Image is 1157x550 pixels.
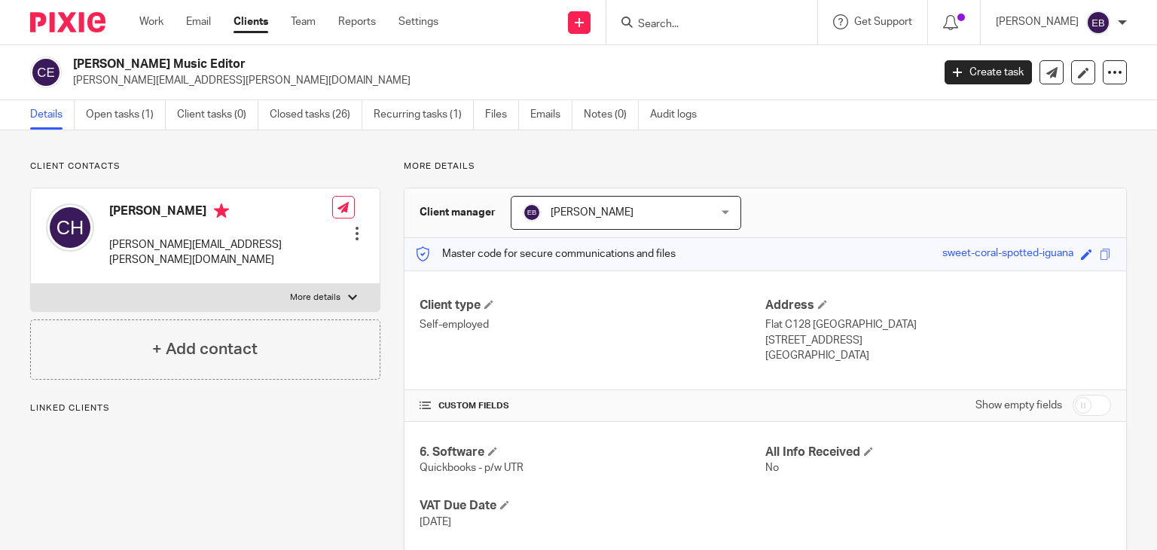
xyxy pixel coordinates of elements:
a: Details [30,100,75,130]
a: Closed tasks (26) [270,100,362,130]
a: Email [186,14,211,29]
h4: + Add contact [152,338,258,361]
p: [PERSON_NAME][EMAIL_ADDRESS][PERSON_NAME][DOMAIN_NAME] [73,73,922,88]
a: Audit logs [650,100,708,130]
h4: Address [765,298,1111,313]
a: Open tasks (1) [86,100,166,130]
h4: 6. Software [420,445,765,460]
p: [PERSON_NAME][EMAIL_ADDRESS][PERSON_NAME][DOMAIN_NAME] [109,237,332,268]
a: Settings [398,14,438,29]
h4: Client type [420,298,765,313]
a: Recurring tasks (1) [374,100,474,130]
p: Flat C128 [GEOGRAPHIC_DATA] [765,317,1111,332]
p: [GEOGRAPHIC_DATA] [765,348,1111,363]
img: svg%3E [30,57,62,88]
a: Team [291,14,316,29]
span: Get Support [854,17,912,27]
p: [STREET_ADDRESS] [765,333,1111,348]
h4: CUSTOM FIELDS [420,400,765,412]
span: [DATE] [420,517,451,527]
img: Pixie [30,12,105,32]
a: Clients [234,14,268,29]
a: Reports [338,14,376,29]
i: Primary [214,203,229,218]
h4: All Info Received [765,445,1111,460]
div: sweet-coral-spotted-iguana [942,246,1073,263]
p: [PERSON_NAME] [996,14,1079,29]
input: Search [637,18,772,32]
a: Notes (0) [584,100,639,130]
span: [PERSON_NAME] [551,207,633,218]
img: svg%3E [46,203,94,252]
h4: [PERSON_NAME] [109,203,332,222]
label: Show empty fields [975,398,1062,413]
a: Emails [530,100,572,130]
a: Create task [945,60,1032,84]
span: No [765,463,779,473]
a: Files [485,100,519,130]
img: svg%3E [1086,11,1110,35]
a: Client tasks (0) [177,100,258,130]
img: svg%3E [523,203,541,222]
h4: VAT Due Date [420,498,765,514]
p: Self-employed [420,317,765,332]
h3: Client manager [420,205,496,220]
a: Work [139,14,163,29]
p: More details [404,160,1127,173]
span: Quickbooks - p/w UTR [420,463,524,473]
p: More details [290,292,340,304]
h2: [PERSON_NAME] Music Editor [73,57,753,72]
p: Client contacts [30,160,380,173]
p: Master code for secure communications and files [416,246,676,261]
p: Linked clients [30,402,380,414]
